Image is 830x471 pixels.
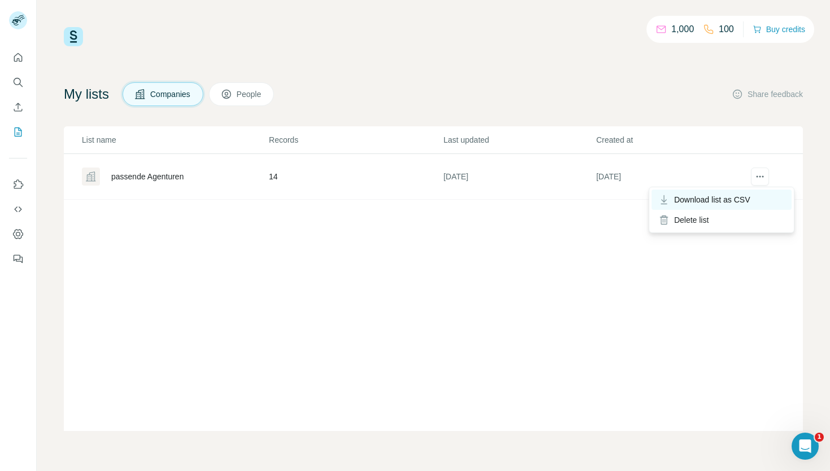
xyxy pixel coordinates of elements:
[671,23,694,36] p: 1,000
[443,154,595,200] td: [DATE]
[82,134,268,146] p: List name
[9,199,27,219] button: Use Surfe API
[596,134,748,146] p: Created at
[9,72,27,93] button: Search
[111,171,184,182] div: passende Agenturen
[753,21,805,37] button: Buy credits
[719,23,734,36] p: 100
[674,194,750,205] span: Download list as CSV
[443,134,595,146] p: Last updated
[64,27,83,46] img: Surfe Logo
[268,154,443,200] td: 14
[150,89,191,100] span: Companies
[792,433,819,460] iframe: Intercom live chat
[9,224,27,244] button: Dashboard
[9,249,27,269] button: Feedback
[652,210,792,230] div: Delete list
[596,154,748,200] td: [DATE]
[751,168,769,186] button: actions
[269,134,442,146] p: Records
[9,122,27,142] button: My lists
[815,433,824,442] span: 1
[237,89,263,100] span: People
[64,85,109,103] h4: My lists
[9,97,27,117] button: Enrich CSV
[9,47,27,68] button: Quick start
[9,174,27,195] button: Use Surfe on LinkedIn
[732,89,803,100] button: Share feedback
